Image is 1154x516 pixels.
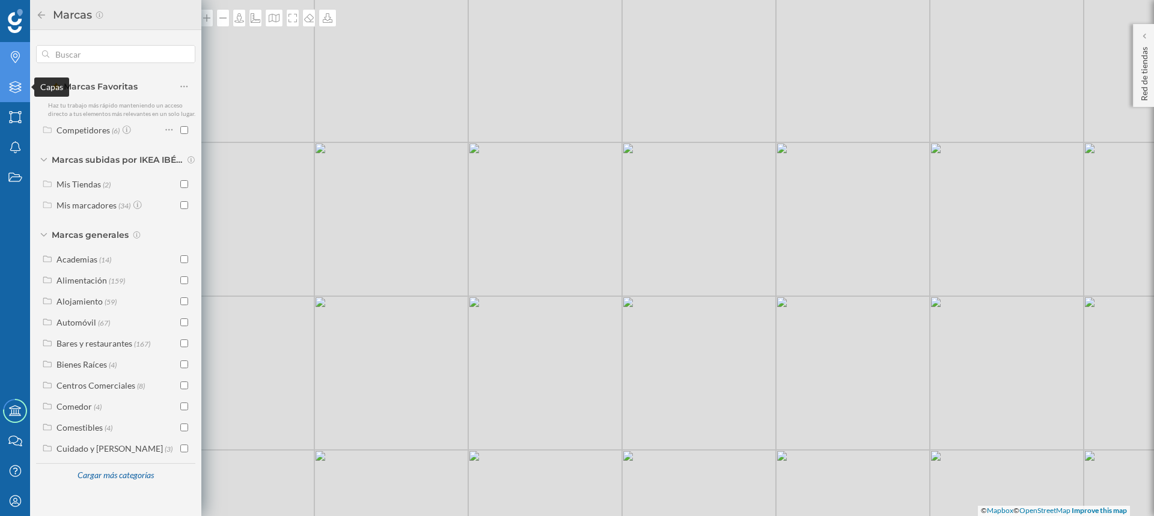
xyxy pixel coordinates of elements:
[112,125,120,135] span: (6)
[47,5,95,25] h2: Marcas
[56,380,135,390] div: Centros Comerciales
[56,401,92,411] div: Comedor
[165,443,172,454] span: (3)
[94,401,102,411] span: (4)
[56,338,132,348] div: Bares y restaurantes
[1072,506,1127,515] a: Improve this map
[56,275,107,285] div: Alimentación
[56,125,110,135] div: Competidores
[48,102,195,117] span: Haz tu trabajo más rápido manteniendo un acceso directo a tus elementos más relevantes en un solo...
[987,506,1013,515] a: Mapbox
[34,77,69,97] div: Capas
[52,154,184,166] span: Marcas subidas por IKEA IBÉRICA SA
[56,422,103,433] div: Comestibles
[70,465,160,486] div: Cargar más categorías
[1019,506,1070,515] a: OpenStreetMap
[137,380,145,390] span: (8)
[1138,42,1150,101] p: Red de tiendas
[56,317,96,327] div: Automóvil
[134,338,150,348] span: (167)
[24,8,67,19] span: Soporte
[118,200,130,210] span: (34)
[99,254,111,264] span: (14)
[8,9,23,33] img: Geoblink Logo
[109,359,117,369] span: (4)
[105,422,112,433] span: (4)
[52,80,138,93] span: Marcas Favoritas
[56,179,101,189] div: Mis Tiendas
[98,317,110,327] span: (67)
[56,296,103,306] div: Alojamiento
[52,229,129,241] span: Marcas generales
[56,200,117,210] div: Mis marcadores
[56,443,163,454] div: Cuidado y [PERSON_NAME]
[56,254,97,264] div: Academias
[105,296,117,306] span: (59)
[109,275,125,285] span: (159)
[103,179,111,189] span: (2)
[978,506,1130,516] div: © ©
[56,359,107,369] div: Bienes Raíces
